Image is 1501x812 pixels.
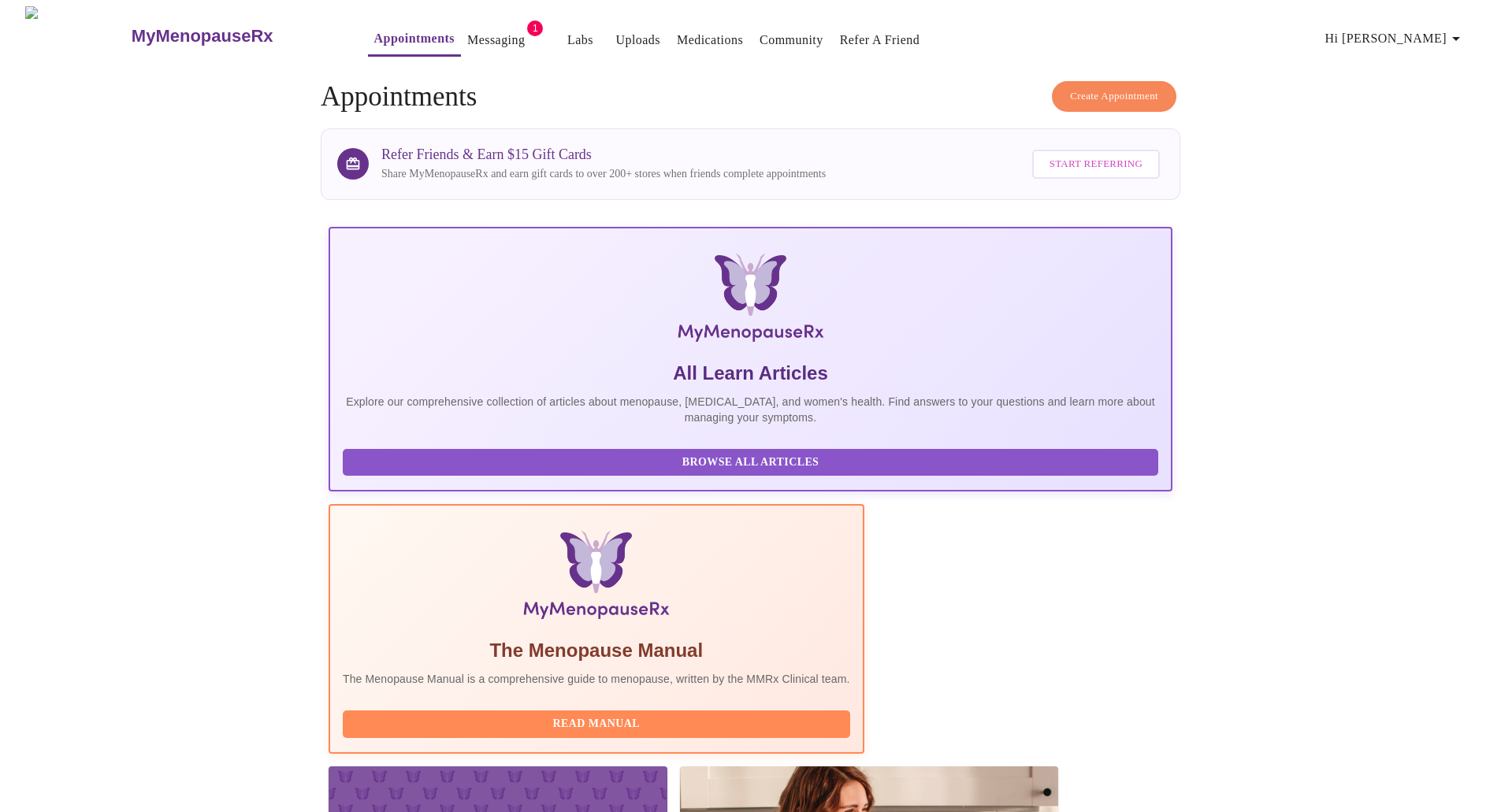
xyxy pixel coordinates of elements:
[1325,28,1466,50] span: Hi [PERSON_NAME]
[381,166,826,182] p: Share MyMenopauseRx and earn gift cards to over 200+ stores when friends complete appointments
[343,449,1158,476] button: Browse All Articles
[368,23,461,57] button: Appointments
[609,24,667,56] button: Uploads
[840,29,920,51] a: Refer a Friend
[1032,150,1160,179] button: Start Referring
[359,714,834,734] span: Read Manual
[753,24,830,56] button: Community
[1050,155,1142,173] span: Start Referring
[343,394,1158,425] p: Explore our comprehensive collection of articles about menopause, [MEDICAL_DATA], and women's hea...
[359,453,1142,473] span: Browse All Articles
[343,638,850,663] h5: The Menopause Manual
[555,24,605,56] button: Labs
[567,29,593,51] a: Labs
[343,454,1162,468] a: Browse All Articles
[1028,142,1164,187] a: Start Referring
[25,6,129,65] img: MyMenopauseRx Logo
[321,81,1180,113] h4: Appointments
[467,29,525,51] a: Messaging
[677,29,743,51] a: Medications
[129,9,336,64] a: MyMenopauseRx
[470,254,1031,348] img: MyMenopauseRx Logo
[381,146,826,163] h3: Refer Friends & Earn $15 Gift Cards
[374,28,455,50] a: Appointments
[1319,23,1472,54] button: Hi [PERSON_NAME]
[527,20,543,36] span: 1
[834,24,927,56] button: Refer a Friend
[343,710,850,738] button: Read Manual
[760,29,823,51] a: Community
[671,24,749,56] button: Medications
[343,361,1158,386] h5: All Learn Articles
[132,26,273,46] h3: MyMenopauseRx
[461,24,531,56] button: Messaging
[1070,87,1158,106] span: Create Appointment
[423,531,769,625] img: Menopause Manual
[1052,81,1176,112] button: Create Appointment
[615,29,660,51] a: Uploads
[343,671,850,687] p: The Menopause Manual is a comprehensive guide to menopause, written by the MMRx Clinical team.
[343,716,854,729] a: Read Manual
